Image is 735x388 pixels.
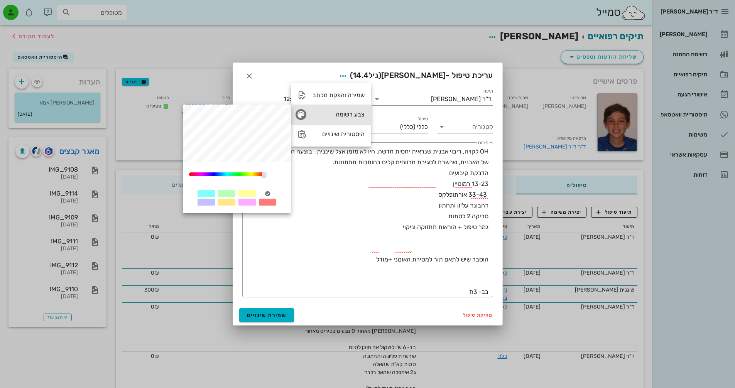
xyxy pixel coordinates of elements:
span: (גיל ) [350,71,381,80]
button: שמירת שינויים [239,308,294,322]
div: צבע רשומה [291,105,371,125]
label: תיעוד [482,88,493,94]
div: צבע רשומה [313,111,365,118]
span: עריכת טיפול - [336,69,493,83]
button: מחיקת טיפול [460,310,496,321]
div: היסטורית שינויים [313,130,365,138]
div: שמירה והפקת מכתב [313,91,365,99]
span: מחיקת טיפול [463,312,493,318]
span: כללי [417,123,428,130]
span: (כללי) [400,123,415,130]
div: תיעודד"ר [PERSON_NAME] [372,93,493,105]
span: 14.4 [353,71,368,80]
span: שמירת שינויים [247,312,287,319]
label: פירוט [478,140,488,146]
label: טיפול [418,116,428,122]
span: [PERSON_NAME] [381,71,446,80]
label: שעה [289,88,298,94]
div: ד"ר [PERSON_NAME] [431,96,492,103]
